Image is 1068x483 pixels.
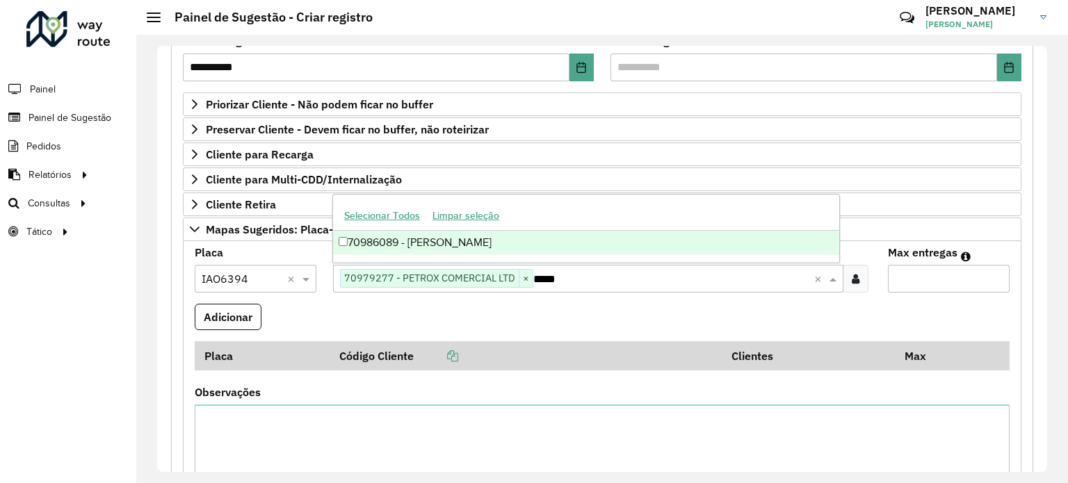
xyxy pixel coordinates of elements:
[183,92,1021,116] a: Priorizar Cliente - Não podem ficar no buffer
[206,199,276,210] span: Cliente Retira
[183,142,1021,166] a: Cliente para Recarga
[30,82,56,97] span: Painel
[206,99,433,110] span: Priorizar Cliente - Não podem ficar no buffer
[426,205,505,227] button: Limpar seleção
[195,341,330,370] th: Placa
[814,270,826,287] span: Clear all
[569,54,594,81] button: Choose Date
[29,110,111,125] span: Painel de Sugestão
[961,251,971,262] em: Máximo de clientes que serão colocados na mesma rota com os clientes informados
[206,224,369,235] span: Mapas Sugeridos: Placa-Cliente
[414,349,458,363] a: Copiar
[338,205,426,227] button: Selecionar Todos
[26,139,61,154] span: Pedidos
[195,244,223,261] label: Placa
[895,341,950,370] th: Max
[519,270,533,287] span: ×
[997,54,1021,81] button: Choose Date
[206,174,402,185] span: Cliente para Multi-CDD/Internalização
[341,270,519,286] span: 70979277 - PETROX COMERCIAL LTD
[888,244,957,261] label: Max entregas
[925,4,1030,17] h3: [PERSON_NAME]
[332,194,840,263] ng-dropdown-panel: Options list
[333,231,839,254] div: 70986089 - [PERSON_NAME]
[183,117,1021,141] a: Preservar Cliente - Devem ficar no buffer, não roteirizar
[183,218,1021,241] a: Mapas Sugeridos: Placa-Cliente
[892,3,922,33] a: Contato Rápido
[206,124,489,135] span: Preservar Cliente - Devem ficar no buffer, não roteirizar
[28,196,70,211] span: Consultas
[195,304,261,330] button: Adicionar
[161,10,373,25] h2: Painel de Sugestão - Criar registro
[183,193,1021,216] a: Cliente Retira
[206,149,314,160] span: Cliente para Recarga
[195,384,261,400] label: Observações
[330,341,722,370] th: Código Cliente
[183,167,1021,191] a: Cliente para Multi-CDD/Internalização
[29,167,72,182] span: Relatórios
[722,341,896,370] th: Clientes
[26,224,52,239] span: Tático
[287,270,299,287] span: Clear all
[925,18,1030,31] span: [PERSON_NAME]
